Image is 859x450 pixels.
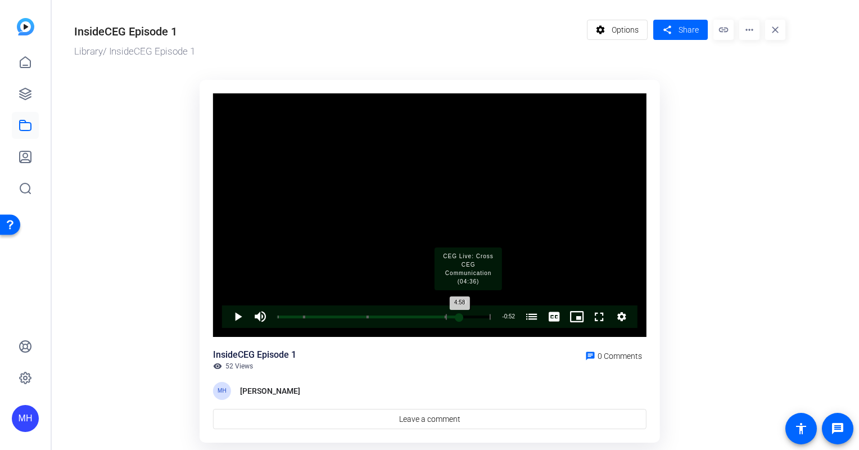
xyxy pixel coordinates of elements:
[74,23,177,40] div: InsideCEG Episode 1
[74,46,103,57] a: Library
[213,362,222,371] mat-icon: visibility
[794,422,808,435] mat-icon: accessibility
[566,305,588,328] button: Picture-in-Picture
[213,382,231,400] div: MH
[660,22,674,38] mat-icon: share
[227,305,249,328] button: Play
[612,19,639,40] span: Options
[213,409,646,429] a: Leave a comment
[588,305,611,328] button: Fullscreen
[225,362,253,371] span: 52 Views
[240,384,300,398] div: [PERSON_NAME]
[249,305,272,328] button: Mute
[679,24,699,36] span: Share
[12,405,39,432] div: MH
[585,351,595,361] mat-icon: chat
[653,20,708,40] button: Share
[831,422,844,435] mat-icon: message
[502,313,504,319] span: -
[521,305,543,328] button: Chapters
[435,247,502,290] span: CEG Live: Cross CEG Communication (04:36)
[713,20,734,40] mat-icon: link
[213,348,296,362] div: InsideCEG Episode 1
[765,20,785,40] mat-icon: close
[543,305,566,328] button: Captions
[277,316,491,318] div: Progress Bar
[399,413,460,425] span: Leave a comment
[17,18,34,35] img: blue-gradient.svg
[213,93,646,337] div: Video Player
[739,20,759,40] mat-icon: more_horiz
[581,348,646,362] a: 0 Comments
[587,20,648,40] button: Options
[594,19,608,40] mat-icon: settings
[74,44,581,59] div: / InsideCEG Episode 1
[598,352,642,361] span: 0 Comments
[504,313,515,319] span: 0:52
